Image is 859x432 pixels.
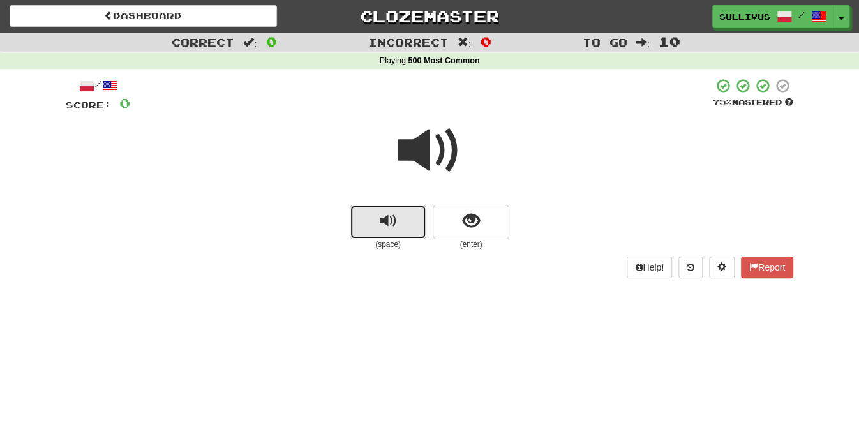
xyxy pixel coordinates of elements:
[119,95,130,111] span: 0
[433,239,509,250] small: (enter)
[172,36,234,48] span: Correct
[458,37,472,48] span: :
[350,239,426,250] small: (space)
[266,34,277,49] span: 0
[433,205,509,239] button: show sentence
[66,78,130,94] div: /
[350,205,426,239] button: replay audio
[368,36,449,48] span: Incorrect
[713,97,732,107] span: 75 %
[10,5,277,27] a: Dashboard
[627,257,672,278] button: Help!
[480,34,491,49] span: 0
[741,257,793,278] button: Report
[582,36,627,48] span: To go
[296,5,564,27] a: Clozemaster
[66,100,112,110] span: Score:
[659,34,680,49] span: 10
[719,11,770,22] span: sullivus
[636,37,650,48] span: :
[712,5,833,28] a: sullivus /
[408,56,479,65] strong: 500 Most Common
[678,257,703,278] button: Round history (alt+y)
[713,97,793,108] div: Mastered
[798,10,805,19] span: /
[243,37,257,48] span: :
